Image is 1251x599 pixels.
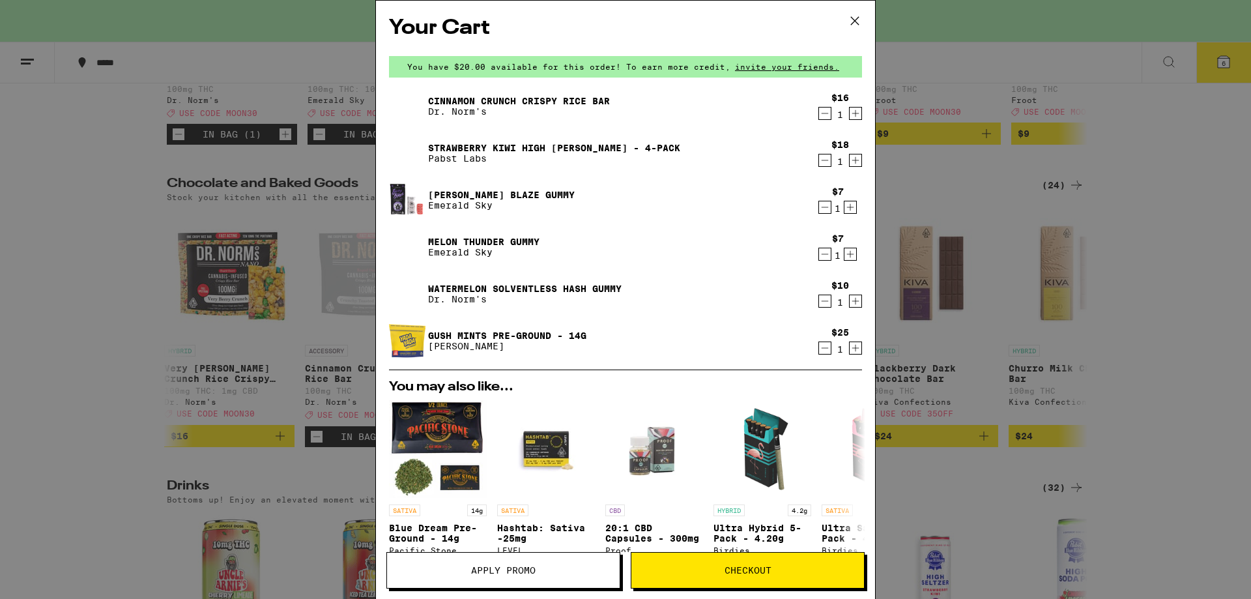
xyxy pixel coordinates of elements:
button: Decrement [818,342,831,355]
div: Birdies [822,546,919,555]
button: Increment [849,295,862,308]
p: Emerald Sky [428,247,539,257]
div: $10 [831,280,849,291]
p: 4.2g [788,504,811,516]
a: Open page for Ultra Sativa 5-Pack - 4.20g from Birdies [822,400,919,561]
p: CBD [605,504,625,516]
img: Gush Mints Pre-Ground - 14g [389,323,425,359]
p: [PERSON_NAME] [428,341,586,351]
button: Decrement [818,201,831,214]
div: $16 [831,93,849,103]
span: Hi. Need any help? [8,9,94,20]
p: Ultra Hybrid 5-Pack - 4.20g [713,523,811,544]
a: Gush Mints Pre-Ground - 14g [428,330,586,341]
div: Pacific Stone [389,546,487,555]
div: $18 [831,139,849,150]
div: $7 [832,233,844,244]
div: 1 [831,344,849,355]
div: Proof [605,546,703,555]
img: Watermelon Solventless Hash Gummy [389,276,425,312]
div: You have $20.00 available for this order! To earn more credit,invite your friends. [389,56,862,78]
span: Checkout [725,566,771,575]
button: Increment [849,154,862,167]
button: Decrement [818,107,831,120]
button: Checkout [631,552,865,589]
a: Open page for Ultra Hybrid 5-Pack - 4.20g from Birdies [713,400,811,561]
img: Birdies - Ultra Hybrid 5-Pack - 4.20g [713,400,811,498]
img: Strawberry Kiwi High Seltzer - 4-Pack [389,135,425,171]
div: 1 [832,250,844,261]
h2: Your Cart [389,14,862,43]
a: Watermelon Solventless Hash Gummy [428,284,622,294]
img: Melon Thunder Gummy [389,229,425,265]
p: Emerald Sky [428,200,575,211]
a: Open page for Hashtab: Sativa -25mg from LEVEL [497,400,595,561]
img: Pacific Stone - Blue Dream Pre-Ground - 14g [389,400,487,498]
img: LEVEL - Hashtab: Sativa -25mg [497,400,595,498]
img: Cinnamon Crunch Crispy Rice Bar [389,88,425,124]
div: 1 [831,156,849,167]
button: Increment [849,342,862,355]
button: Decrement [818,154,831,167]
div: 1 [831,110,849,120]
span: Apply Promo [471,566,536,575]
div: 1 [831,297,849,308]
p: Dr. Norm's [428,106,610,117]
div: Birdies [713,546,811,555]
button: Increment [844,248,857,261]
span: You have $20.00 available for this order! To earn more credit, [407,63,730,71]
img: Berry Blaze Gummy [389,183,425,217]
img: Proof - 20:1 CBD Capsules - 300mg [605,400,703,498]
button: Apply Promo [386,552,620,589]
button: Increment [844,201,857,214]
img: Birdies - Ultra Sativa 5-Pack - 4.20g [822,400,919,498]
div: 1 [832,203,844,214]
p: Ultra Sativa 5-Pack - 4.20g [822,523,919,544]
div: LEVEL [497,546,595,555]
a: [PERSON_NAME] Blaze Gummy [428,190,575,200]
p: HYBRID [713,504,745,516]
a: Open page for Blue Dream Pre-Ground - 14g from Pacific Stone [389,400,487,561]
p: Hashtab: Sativa -25mg [497,523,595,544]
p: Blue Dream Pre-Ground - 14g [389,523,487,544]
a: Melon Thunder Gummy [428,237,539,247]
p: Pabst Labs [428,153,680,164]
button: Decrement [818,295,831,308]
span: invite your friends. [730,63,844,71]
p: 14g [467,504,487,516]
a: Cinnamon Crunch Crispy Rice Bar [428,96,610,106]
p: SATIVA [389,504,420,516]
a: Open page for 20:1 CBD Capsules - 300mg from Proof [605,400,703,561]
a: Strawberry Kiwi High [PERSON_NAME] - 4-Pack [428,143,680,153]
button: Decrement [818,248,831,261]
p: SATIVA [497,504,528,516]
button: Increment [849,107,862,120]
p: Dr. Norm's [428,294,622,304]
div: $25 [831,327,849,338]
p: 20:1 CBD Capsules - 300mg [605,523,703,544]
h2: You may also like... [389,381,862,394]
div: $7 [832,186,844,197]
p: SATIVA [822,504,853,516]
